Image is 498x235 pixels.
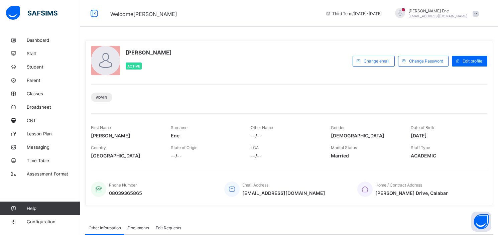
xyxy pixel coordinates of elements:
span: Documents [128,225,149,230]
span: First Name [91,125,111,130]
span: ACADEMIC [411,153,481,158]
span: Broadsheet [27,104,80,110]
span: Edit Requests [156,225,181,230]
div: ElizabethEne [388,8,482,19]
span: [EMAIL_ADDRESS][DOMAIN_NAME] [408,14,468,18]
span: Active [127,64,140,68]
span: [PERSON_NAME] [126,49,172,56]
span: Help [27,206,80,211]
span: Parent [27,78,80,83]
span: Gender [331,125,345,130]
span: --/-- [251,153,321,158]
span: Classes [27,91,80,96]
span: CBT [27,118,80,123]
span: Email Address [242,183,268,188]
span: [PERSON_NAME] Drive, Calabar [375,190,448,196]
span: Other Name [251,125,273,130]
span: Staff [27,51,80,56]
span: [PERSON_NAME] [91,133,161,138]
span: Lesson Plan [27,131,80,136]
span: [EMAIL_ADDRESS][DOMAIN_NAME] [242,190,325,196]
span: Home / Contract Address [375,183,422,188]
span: [GEOGRAPHIC_DATA] [91,153,161,158]
span: [PERSON_NAME] Ene [408,8,468,13]
span: [DEMOGRAPHIC_DATA] [331,133,401,138]
span: [DATE] [411,133,481,138]
span: Welcome [PERSON_NAME] [110,11,177,17]
span: Marital Status [331,145,357,150]
span: Edit profile [463,58,482,64]
span: --/-- [251,133,321,138]
span: Country [91,145,106,150]
span: Staff Type [411,145,430,150]
span: Change Password [409,58,443,64]
span: Student [27,64,80,70]
span: Dashboard [27,37,80,43]
button: Open asap [471,212,491,232]
span: --/-- [171,153,241,158]
span: Messaging [27,144,80,150]
span: Ene [171,133,241,138]
span: 08039365865 [109,190,142,196]
span: Phone Number [109,183,137,188]
span: Change email [364,58,389,64]
span: LGA [251,145,259,150]
span: Other Information [89,225,121,230]
img: safsims [6,6,57,20]
span: Configuration [27,219,80,224]
span: State of Origin [171,145,198,150]
span: Time Table [27,158,80,163]
span: Admin [96,95,107,99]
span: Surname [171,125,188,130]
span: Date of Birth [411,125,434,130]
span: Assessment Format [27,171,80,177]
span: Married [331,153,401,158]
span: session/term information [326,11,382,16]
